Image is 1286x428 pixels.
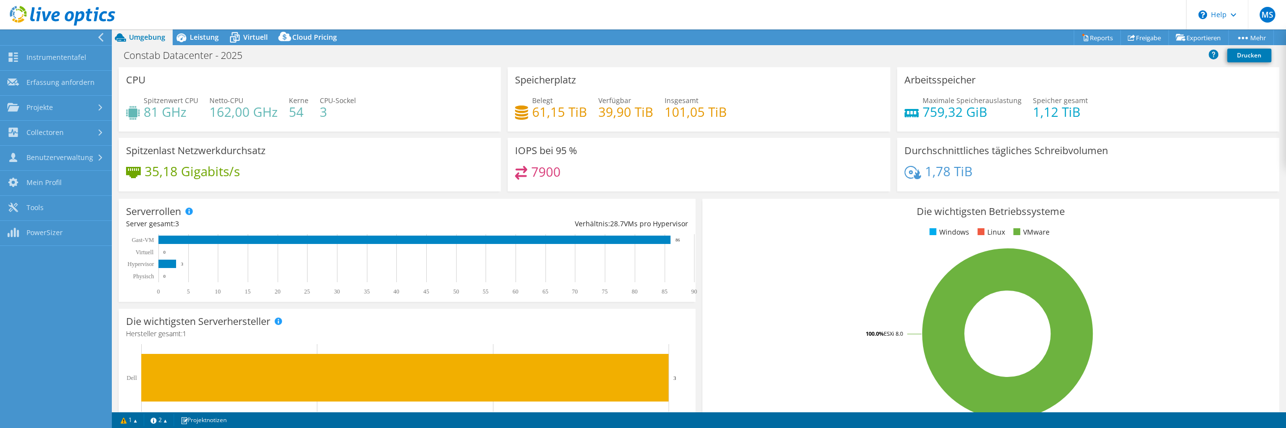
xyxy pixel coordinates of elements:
[1120,30,1169,45] a: Freigabe
[1228,30,1274,45] a: Mehr
[927,227,969,238] li: Windows
[187,288,190,295] text: 5
[393,288,399,295] text: 40
[598,96,631,105] span: Verfügbar
[209,96,243,105] span: Netto-CPU
[513,288,518,295] text: 60
[144,96,198,105] span: Spitzenwert CPU
[320,96,356,105] span: CPU-Sockel
[1198,10,1207,19] svg: \n
[1033,107,1088,117] h4: 1,12 TiB
[132,237,154,243] text: Gast-VM
[423,288,429,295] text: 45
[126,145,265,156] h3: Spitzenlast Netzwerkdurchsatz
[884,330,903,337] tspan: ESXi 8.0
[532,107,587,117] h4: 61,15 TiB
[610,219,624,228] span: 28.7
[126,316,270,327] h3: Die wichtigsten Serverhersteller
[175,219,179,228] span: 3
[163,274,166,279] text: 0
[292,32,337,42] span: Cloud Pricing
[975,227,1004,238] li: Linux
[126,75,146,85] h3: CPU
[665,107,727,117] h4: 101,05 TiB
[1011,227,1049,238] li: VMware
[243,32,268,42] span: Virtuell
[289,107,309,117] h4: 54
[144,414,174,426] a: 2
[209,107,278,117] h4: 162,00 GHz
[662,288,668,295] text: 85
[710,206,1272,217] h3: Die wichtigsten Betriebssysteme
[135,249,154,256] text: Virtuell
[133,273,154,280] text: Physisch
[1074,30,1121,45] a: Reports
[289,96,309,105] span: Kerne
[691,288,697,295] text: 90
[275,288,281,295] text: 20
[923,96,1022,105] span: Maximale Speicherauslastung
[542,288,548,295] text: 65
[515,75,576,85] h3: Speicherplatz
[675,238,680,242] text: 86
[126,206,181,217] h3: Serverrollen
[453,288,459,295] text: 50
[1227,49,1271,62] a: Drucken
[632,288,638,295] text: 80
[320,107,356,117] h4: 3
[128,261,154,267] text: Hypervisor
[114,414,144,426] a: 1
[157,288,160,295] text: 0
[304,288,310,295] text: 25
[923,107,1022,117] h4: 759,32 GiB
[665,96,698,105] span: Insgesamt
[144,107,198,117] h4: 81 GHz
[572,288,578,295] text: 70
[1033,96,1088,105] span: Speicher gesamt
[1168,30,1229,45] a: Exportieren
[182,329,186,338] span: 1
[866,330,884,337] tspan: 100.0%
[126,328,688,339] h4: Hersteller gesamt:
[483,288,489,295] text: 55
[904,75,976,85] h3: Arbeitsspeicher
[163,250,166,255] text: 0
[925,166,973,177] h4: 1,78 TiB
[531,166,561,177] h4: 7900
[129,32,165,42] span: Umgebung
[190,32,219,42] span: Leistung
[673,375,676,381] text: 3
[532,96,553,105] span: Belegt
[602,288,608,295] text: 75
[245,288,251,295] text: 15
[598,107,653,117] h4: 39,90 TiB
[127,374,137,381] text: Dell
[515,145,577,156] h3: IOPS bei 95 %
[126,218,407,229] div: Server gesamt:
[334,288,340,295] text: 30
[119,50,257,61] h1: Constab Datacenter - 2025
[145,166,240,177] h4: 35,18 Gigabits/s
[904,145,1108,156] h3: Durchschnittliches tägliches Schreibvolumen
[215,288,221,295] text: 10
[1260,7,1275,23] span: MS
[407,218,688,229] div: Verhältnis: VMs pro Hypervisor
[364,288,370,295] text: 35
[174,414,233,426] a: Projektnotizen
[181,262,183,267] text: 3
